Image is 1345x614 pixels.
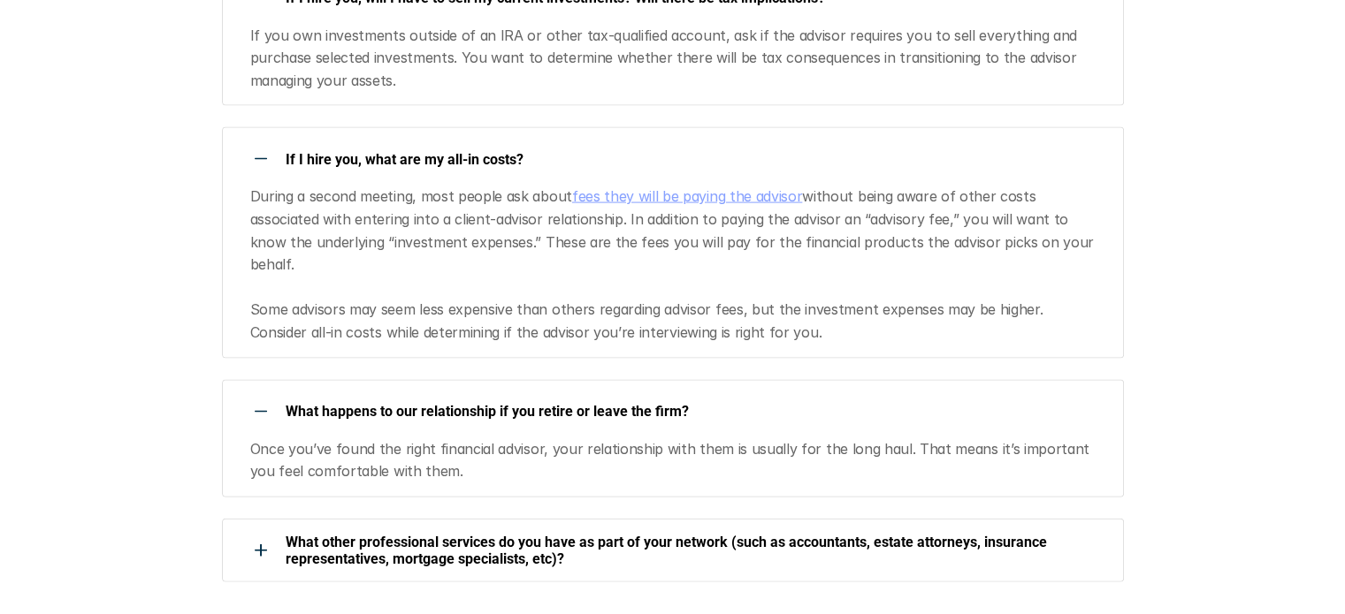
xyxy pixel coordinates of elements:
a: fees they will be paying the advisor [572,187,802,205]
p: What other professional services do you have as part of your network (such as accountants, estate... [286,534,1101,567]
p: If you own investments outside of an IRA or other tax-qualified account, ask if the advisor requi... [250,25,1103,93]
p: If I hire you, what are my all-in costs? [286,151,1101,168]
p: During a second meeting, most people ask about without being aware of other costs associated with... [250,186,1103,344]
p: Once you’ve found the right financial advisor, your relationship with them is usually for the lon... [250,438,1103,483]
p: What happens to our relationship if you retire or leave the firm? [286,403,1101,420]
